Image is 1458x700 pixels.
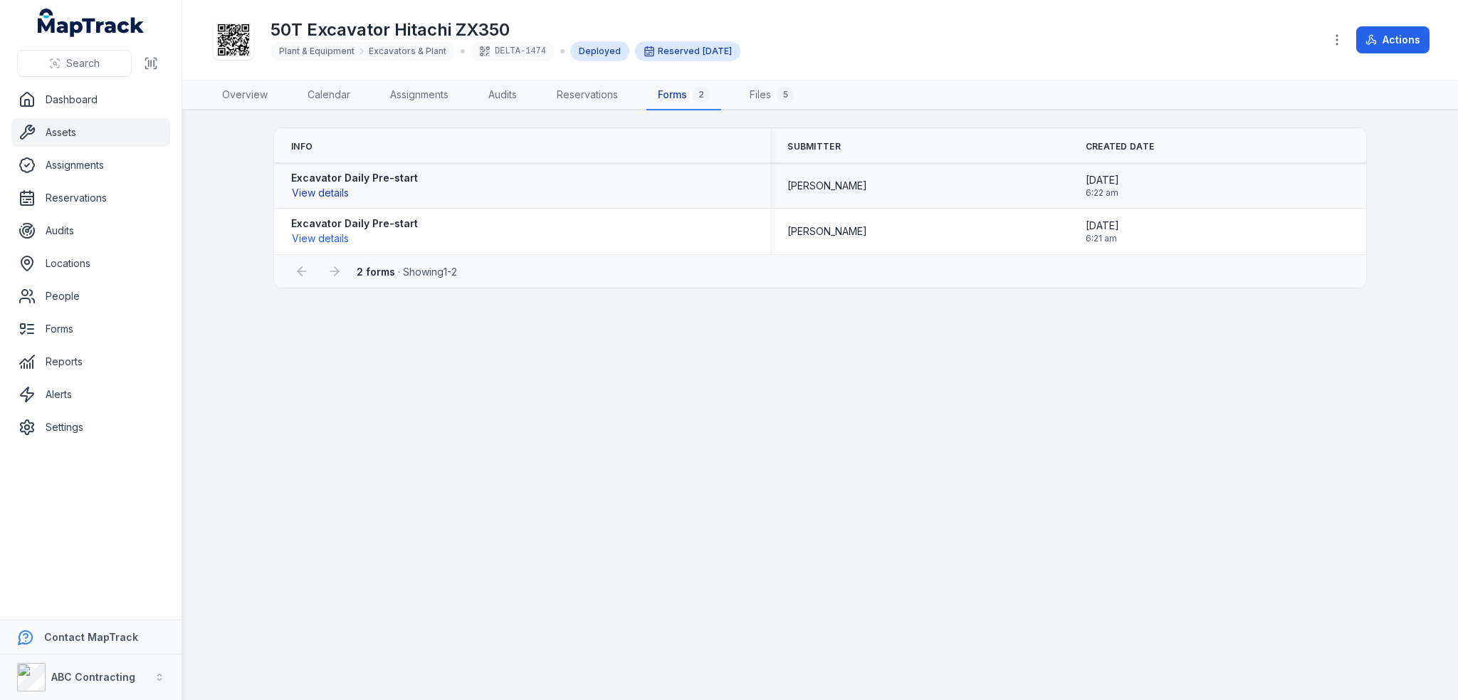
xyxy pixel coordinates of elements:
span: [DATE] [703,46,732,56]
button: Search [17,50,132,77]
a: Audits [11,216,170,245]
span: [PERSON_NAME] [787,224,867,239]
a: Calendar [296,80,362,110]
strong: Excavator Daily Pre-start [291,171,418,185]
div: 2 [693,86,710,103]
a: Settings [11,413,170,442]
a: MapTrack [38,9,145,37]
span: [DATE] [1086,219,1119,233]
span: 6:21 am [1086,233,1119,244]
a: Files5 [738,80,805,110]
div: Reserved [635,41,740,61]
span: Plant & Equipment [279,46,355,57]
span: Created Date [1086,141,1155,152]
a: Audits [477,80,528,110]
span: [DATE] [1086,173,1119,187]
span: [PERSON_NAME] [787,179,867,193]
a: Dashboard [11,85,170,114]
time: 15/09/2025, 5:00:00 am [703,46,732,57]
a: Assignments [11,151,170,179]
strong: Contact MapTrack [44,631,138,643]
span: Info [291,141,313,152]
button: Actions [1356,26,1430,53]
a: Overview [211,80,279,110]
strong: Excavator Daily Pre-start [291,216,418,231]
button: View details [291,231,350,246]
a: Reservations [11,184,170,212]
strong: ABC Contracting [51,671,135,683]
button: View details [291,185,350,201]
time: 22/08/2025, 6:22:23 am [1086,173,1119,199]
span: 6:22 am [1086,187,1119,199]
span: Submitter [787,141,841,152]
a: Locations [11,249,170,278]
h1: 50T Excavator Hitachi ZX350 [271,19,740,41]
div: DELTA-1474 [471,41,555,61]
a: Alerts [11,380,170,409]
span: · Showing 1 - 2 [357,266,457,278]
span: Search [66,56,100,70]
a: Assets [11,118,170,147]
a: Assignments [379,80,460,110]
a: Forms2 [646,80,721,110]
a: People [11,282,170,310]
strong: 2 forms [357,266,395,278]
div: 5 [777,86,794,103]
a: Reports [11,348,170,376]
a: Forms [11,315,170,343]
span: Excavators & Plant [369,46,446,57]
time: 22/08/2025, 6:21:03 am [1086,219,1119,244]
div: Deployed [570,41,629,61]
a: Reservations [545,80,629,110]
